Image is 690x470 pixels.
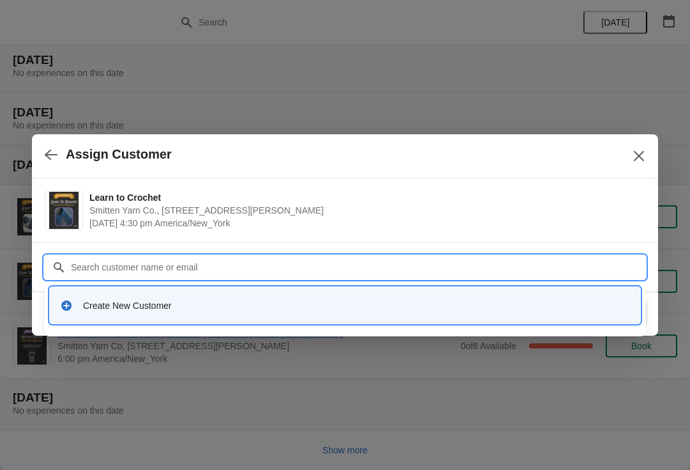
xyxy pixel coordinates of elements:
input: Search customer name or email [70,256,645,279]
span: [DATE] 4:30 pm America/New_York [89,217,639,230]
h2: Assign Customer [66,147,172,162]
div: Create New Customer [83,299,630,312]
button: Close [627,145,650,168]
span: Smitten Yarn Co., [STREET_ADDRESS][PERSON_NAME] [89,204,639,217]
span: Learn to Crochet [89,191,639,204]
img: Learn to Crochet | Smitten Yarn Co., 59 Hanson St, Rochester, NH, USA | September 30 | 4:30 pm Am... [49,192,79,229]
